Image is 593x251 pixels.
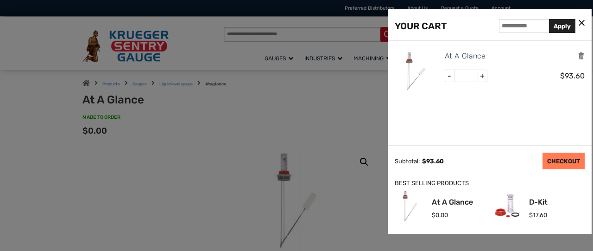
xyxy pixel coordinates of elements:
[560,71,585,80] span: 93.60
[395,50,436,92] img: At A Glance
[543,153,585,169] a: CHECKOUT
[478,70,487,82] span: +
[432,212,448,219] span: 0.00
[445,70,454,82] span: -
[560,71,565,80] span: $
[529,199,548,206] a: D-Kit
[549,19,575,33] button: Apply
[395,191,425,221] img: At A Glance
[395,179,585,188] div: BEST SELLING PRODUCTS
[529,212,533,219] span: $
[395,19,447,33] div: YOUR CART
[445,50,486,62] a: At A Glance
[432,199,473,206] a: At A Glance
[395,158,420,165] div: Subtotal:
[492,191,522,221] img: D-Kit
[422,158,444,165] span: 93.60
[432,212,435,219] span: $
[529,212,547,219] span: 17.60
[578,51,585,60] a: Remove this item
[422,158,426,165] span: $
